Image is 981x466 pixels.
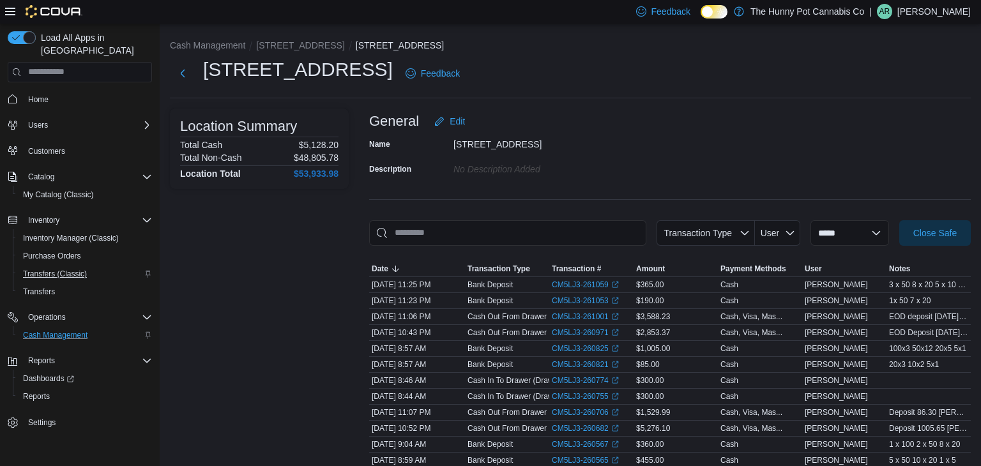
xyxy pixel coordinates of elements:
span: My Catalog (Classic) [23,190,94,200]
svg: External link [611,456,619,464]
span: $3,588.23 [636,312,670,322]
svg: External link [611,329,619,336]
div: Cash, Visa, Mas... [720,423,782,433]
div: Cash, Visa, Mas... [720,312,782,322]
p: The Hunny Pot Cannabis Co [750,4,864,19]
button: Transfers [13,283,157,301]
a: Inventory Manager (Classic) [18,230,124,246]
span: $1,529.99 [636,407,670,417]
span: 3 x 50 8 x 20 5 x 10 1 x 5 [889,280,968,290]
span: Home [28,94,49,105]
a: CM5LJ3-261053External link [552,296,619,306]
button: Reports [3,352,157,370]
span: My Catalog (Classic) [18,187,152,202]
div: Cash [720,343,738,354]
div: Cash, Visa, Mas... [720,407,782,417]
span: $5,276.10 [636,423,670,433]
div: Cash [720,359,738,370]
button: Inventory [23,213,65,228]
a: Purchase Orders [18,248,86,264]
span: Payment Methods [720,264,786,274]
span: [PERSON_NAME] [805,312,868,322]
span: Transaction # [552,264,601,274]
button: Amount [634,261,718,276]
button: Customers [3,142,157,160]
a: Feedback [400,61,465,86]
button: Users [23,117,53,133]
span: 5 x 50 10 x 20 1 x 5 [889,455,956,465]
div: [DATE] 8:57 AM [369,341,465,356]
div: No Description added [453,159,625,174]
a: CM5LJ3-260565External link [552,455,619,465]
button: User [755,220,800,246]
p: Cash Out From Drawer (Drawer 2) [468,327,585,338]
div: Cash [720,391,738,402]
button: Home [3,90,157,109]
div: [DATE] 10:52 PM [369,421,465,436]
span: [PERSON_NAME] [805,343,868,354]
p: $5,128.20 [299,140,338,150]
span: AR [879,4,890,19]
button: [STREET_ADDRESS] [356,40,444,50]
button: Transaction Type [657,220,755,246]
span: Feedback [651,5,690,18]
a: CM5LJ3-260971External link [552,327,619,338]
p: Cash Out From Drawer (Drawer 1) [468,407,585,417]
p: $48,805.78 [294,153,338,163]
a: Dashboards [13,370,157,387]
span: Date [372,264,388,274]
p: [PERSON_NAME] [897,4,971,19]
span: Transfers (Classic) [23,269,87,279]
button: Edit [429,109,470,134]
nav: An example of EuiBreadcrumbs [170,39,971,54]
button: Notes [886,261,971,276]
span: Operations [23,310,152,325]
p: Bank Deposit [468,343,513,354]
img: Cova [26,5,82,18]
div: [DATE] 11:06 PM [369,309,465,324]
svg: External link [611,297,619,304]
h4: $53,933.98 [294,169,338,179]
svg: External link [611,393,619,400]
span: Customers [23,143,152,159]
div: [DATE] 8:44 AM [369,389,465,404]
span: [PERSON_NAME] [805,280,868,290]
p: Bank Deposit [468,359,513,370]
div: [DATE] 9:04 AM [369,437,465,452]
input: Dark Mode [701,5,727,19]
label: Name [369,139,390,149]
a: Transfers (Classic) [18,266,92,282]
svg: External link [611,425,619,432]
span: [PERSON_NAME] [805,296,868,306]
a: CM5LJ3-260825External link [552,343,619,354]
svg: External link [611,361,619,368]
p: Bank Deposit [468,439,513,449]
input: This is a search bar. As you type, the results lower in the page will automatically filter. [369,220,646,246]
span: Operations [28,312,66,322]
div: [DATE] 11:23 PM [369,293,465,308]
button: Reports [23,353,60,368]
div: Cash [720,439,738,449]
span: [PERSON_NAME] [805,391,868,402]
span: [PERSON_NAME] [805,423,868,433]
p: Bank Deposit [468,455,513,465]
span: Amount [636,264,665,274]
h1: [STREET_ADDRESS] [203,57,393,82]
span: Transfers (Classic) [18,266,152,282]
a: CM5LJ3-260821External link [552,359,619,370]
h6: Total Cash [180,140,222,150]
div: [STREET_ADDRESS] [453,134,625,149]
a: CM5LJ3-261059External link [552,280,619,290]
h3: General [369,114,419,129]
p: Cash Out From Drawer (Drawer 2) [468,423,585,433]
span: Edit [450,115,465,128]
span: Deposit 1005.65 [PERSON_NAME][MEDICAL_DATA] [PERSON_NAME] [PERSON_NAME] [889,423,968,433]
span: Transaction Type [664,228,732,238]
button: Close Safe [899,220,971,246]
a: Cash Management [18,327,93,343]
a: Settings [23,415,61,430]
button: Cash Management [13,326,157,344]
span: Home [23,91,152,107]
span: 20x3 10x2 5x1 [889,359,939,370]
h3: Location Summary [180,119,297,134]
